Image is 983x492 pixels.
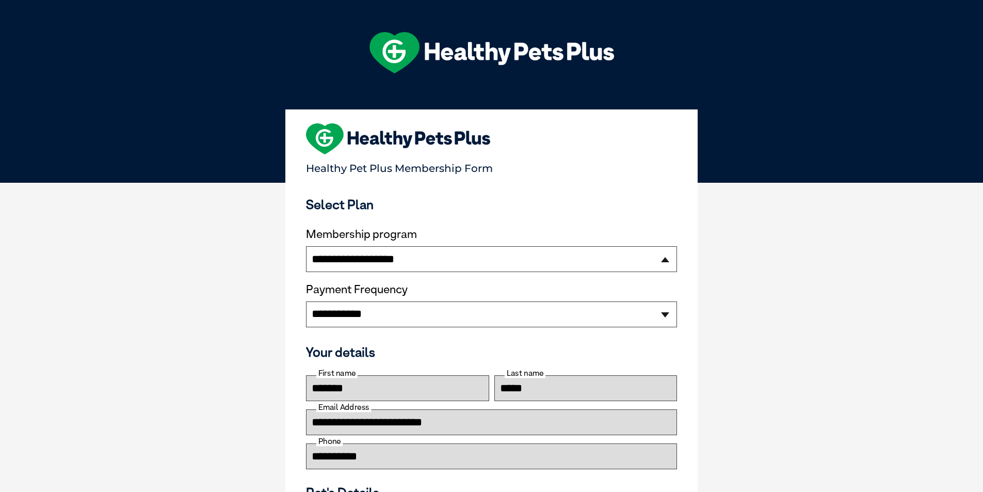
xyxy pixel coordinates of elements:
[316,403,371,412] label: Email Address
[306,123,490,154] img: heart-shape-hpp-logo-large.png
[505,369,545,378] label: Last name
[306,344,677,360] h3: Your details
[316,437,343,446] label: Phone
[316,369,358,378] label: First name
[306,197,677,212] h3: Select Plan
[306,157,677,174] p: Healthy Pet Plus Membership Form
[306,228,677,241] label: Membership program
[306,283,408,296] label: Payment Frequency
[369,32,614,73] img: hpp-logo-landscape-green-white.png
